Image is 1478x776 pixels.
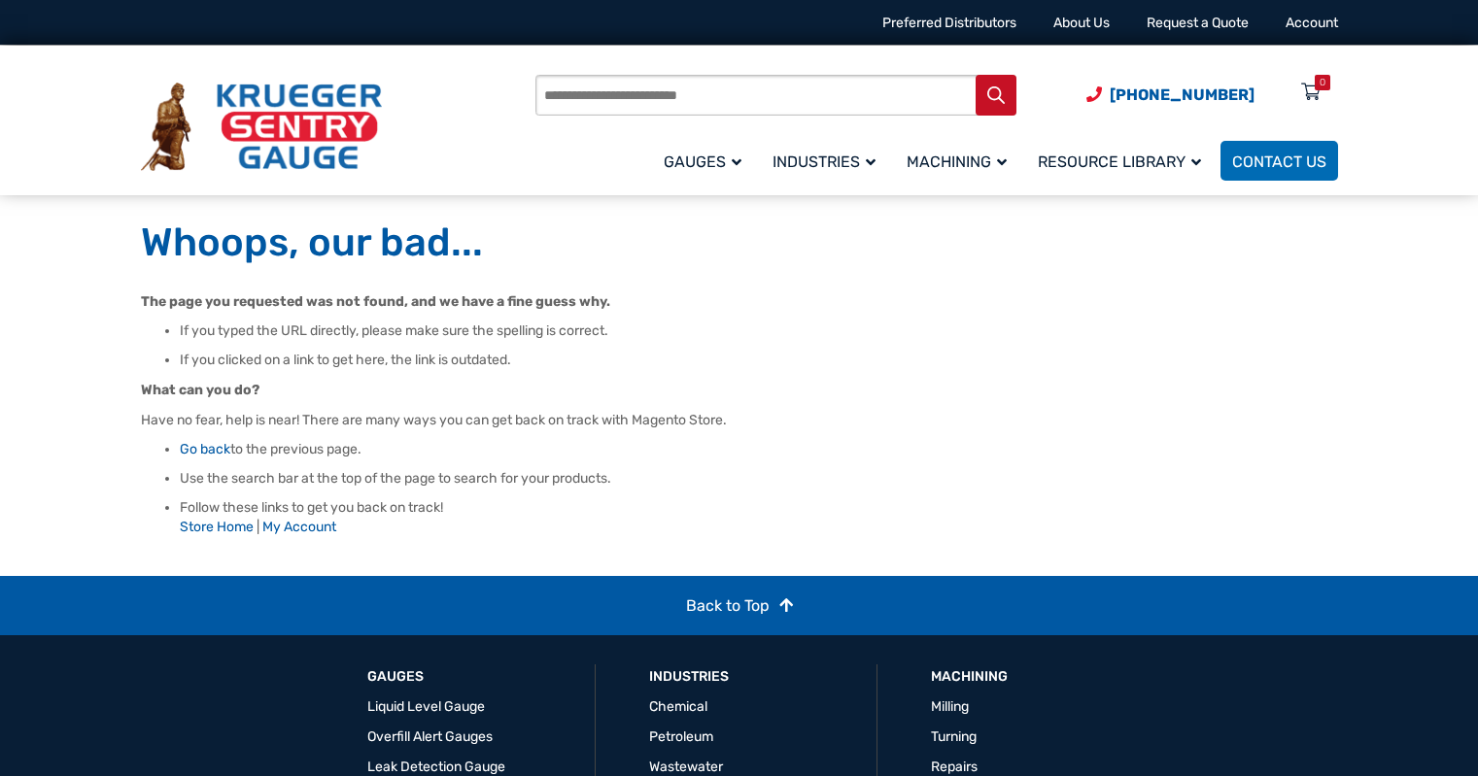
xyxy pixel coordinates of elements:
a: Chemical [649,698,707,715]
a: Resource Library [1026,138,1220,184]
a: GAUGES [367,667,424,687]
a: Industries [761,138,895,184]
strong: What can you do? [141,382,259,398]
div: 0 [1320,75,1325,90]
a: Store Home [180,519,254,535]
h1: Whoops, our bad... [141,219,1338,267]
a: Turning [931,728,977,745]
a: Preferred Distributors [882,15,1016,31]
span: Contact Us [1232,152,1326,171]
a: Leak Detection Gauge [367,759,505,775]
span: [PHONE_NUMBER] [1110,85,1255,104]
span: Machining [907,152,1007,171]
a: My Account [262,519,336,535]
a: Request a Quote [1147,15,1249,31]
span: | [257,519,259,535]
li: to the previous page. [180,440,1338,459]
a: Gauges [652,138,761,184]
span: Gauges [664,152,741,171]
a: Overfill Alert Gauges [367,728,493,745]
a: Go back [180,441,230,457]
li: Follow these links to get you back on track! [180,498,1338,537]
a: Wastewater [649,759,723,775]
a: Milling [931,698,969,715]
p: Have no fear, help is near! There are many ways you can get back on track with Magento Store. [141,410,1338,430]
li: If you clicked on a link to get here, the link is outdated. [180,351,1338,370]
a: Machining [895,138,1026,184]
a: Phone Number (920) 434-8860 [1086,83,1255,107]
a: Liquid Level Gauge [367,698,485,715]
li: If you typed the URL directly, please make sure the spelling is correct. [180,321,1338,341]
li: Use the search bar at the top of the page to search for your products. [180,469,1338,489]
a: About Us [1053,15,1110,31]
a: Contact Us [1220,141,1338,181]
span: Industries [773,152,876,171]
a: Repairs [931,759,978,775]
a: Industries [649,667,729,687]
a: Machining [931,667,1008,687]
span: Resource Library [1038,152,1201,171]
a: Petroleum [649,728,713,745]
a: Account [1286,15,1338,31]
strong: The page you requested was not found, and we have a fine guess why. [141,293,610,310]
img: Krueger Sentry Gauge [141,83,382,172]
